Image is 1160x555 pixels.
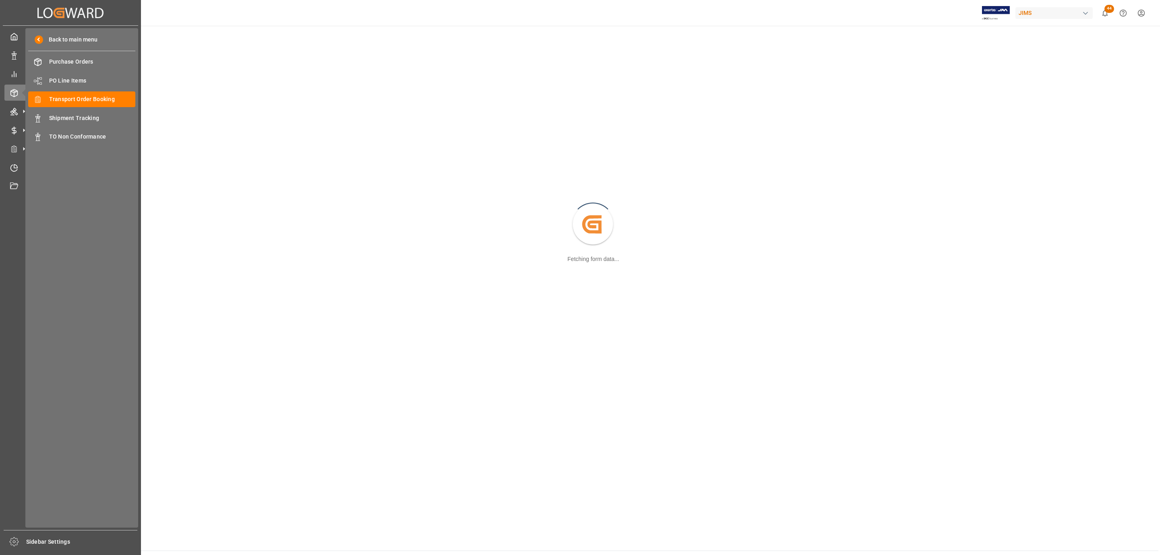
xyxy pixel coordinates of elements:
[28,110,135,126] a: Shipment Tracking
[28,91,135,107] a: Transport Order Booking
[1015,5,1096,21] button: JIMS
[1015,7,1093,19] div: JIMS
[28,129,135,145] a: TO Non Conformance
[1104,5,1114,13] span: 44
[49,95,136,104] span: Transport Order Booking
[43,35,97,44] span: Back to main menu
[1096,4,1114,22] button: show 44 new notifications
[4,178,137,194] a: Document Management
[49,58,136,66] span: Purchase Orders
[28,72,135,88] a: PO Line Items
[4,47,137,63] a: Data Management
[982,6,1010,20] img: Exertis%20JAM%20-%20Email%20Logo.jpg_1722504956.jpg
[28,54,135,70] a: Purchase Orders
[4,159,137,175] a: Timeslot Management V2
[4,29,137,44] a: My Cockpit
[568,255,619,263] div: Fetching form data...
[1114,4,1132,22] button: Help Center
[4,66,137,82] a: My Reports
[49,77,136,85] span: PO Line Items
[49,114,136,122] span: Shipment Tracking
[26,538,138,546] span: Sidebar Settings
[49,133,136,141] span: TO Non Conformance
